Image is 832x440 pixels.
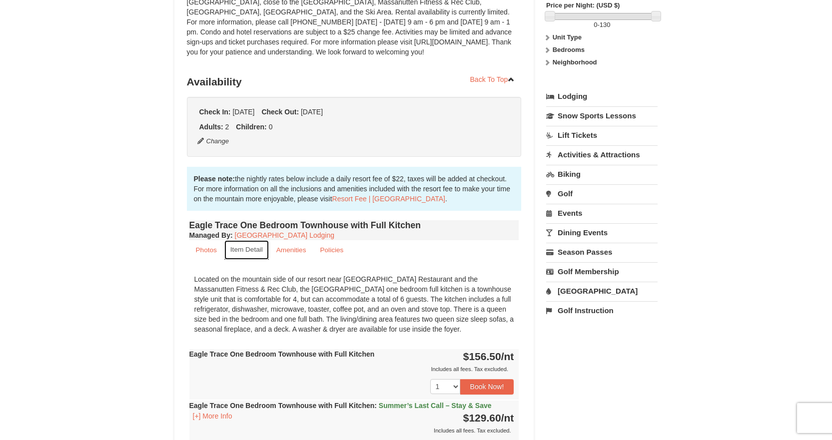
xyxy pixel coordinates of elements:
span: /nt [501,412,514,424]
a: Photos [189,240,223,260]
small: Policies [320,246,343,254]
a: Golf [546,184,658,203]
strong: Eagle Trace One Bedroom Townhouse with Full Kitchen [189,350,375,358]
a: Golf Membership [546,262,658,281]
span: Summer’s Last Call – Stay & Save [379,402,492,410]
a: Resort Fee | [GEOGRAPHIC_DATA] [332,195,445,203]
a: Season Passes [546,243,658,261]
span: [DATE] [232,108,254,116]
small: Photos [196,246,217,254]
a: Dining Events [546,223,658,242]
div: Includes all fees. Tax excluded. [189,364,514,374]
a: [GEOGRAPHIC_DATA] [546,282,658,300]
a: Lift Tickets [546,126,658,144]
span: /nt [501,351,514,362]
strong: Check Out: [261,108,299,116]
span: Managed By [189,231,230,239]
h4: Eagle Trace One Bedroom Townhouse with Full Kitchen [189,220,519,230]
span: : [374,402,377,410]
small: Item Detail [230,246,263,253]
span: $129.60 [463,412,501,424]
strong: : [189,231,233,239]
span: 0 [594,21,597,28]
a: Biking [546,165,658,183]
button: Change [197,136,230,147]
label: - [546,20,658,30]
a: Snow Sports Lessons [546,106,658,125]
a: Back To Top [464,72,522,87]
strong: Check In: [199,108,231,116]
span: 130 [600,21,611,28]
strong: Unit Type [553,33,582,41]
span: 2 [225,123,229,131]
h3: Availability [187,72,522,92]
a: Activities & Attractions [546,145,658,164]
div: Located on the mountain side of our resort near [GEOGRAPHIC_DATA] Restaurant and the Massanutten ... [189,269,519,339]
a: Item Detail [224,240,269,260]
a: Golf Instruction [546,301,658,320]
small: Amenities [276,246,306,254]
a: Events [546,204,658,222]
strong: Price per Night: (USD $) [546,1,620,9]
strong: Bedrooms [553,46,585,53]
button: [+] More Info [189,411,236,422]
a: [GEOGRAPHIC_DATA] Lodging [235,231,334,239]
strong: Adults: [199,123,223,131]
div: the nightly rates below include a daily resort fee of $22, taxes will be added at checkout. For m... [187,167,522,211]
strong: Neighborhood [553,58,597,66]
a: Policies [313,240,350,260]
span: 0 [269,123,273,131]
strong: Children: [236,123,266,131]
a: Amenities [270,240,313,260]
span: [DATE] [301,108,323,116]
strong: $156.50 [463,351,514,362]
a: Lodging [546,87,658,105]
button: Book Now! [460,379,514,394]
strong: Please note: [194,175,235,183]
strong: Eagle Trace One Bedroom Townhouse with Full Kitchen [189,402,492,410]
div: Includes all fees. Tax excluded. [189,426,514,436]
